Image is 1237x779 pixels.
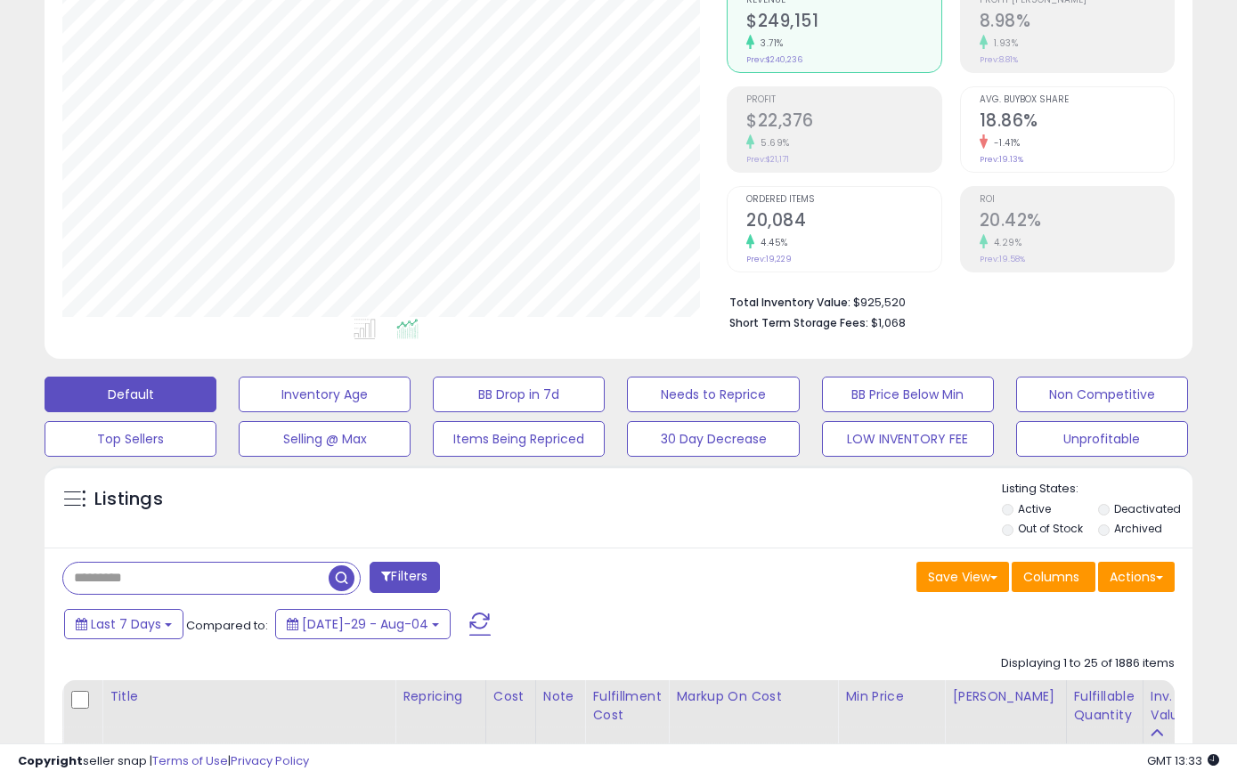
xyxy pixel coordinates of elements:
li: $925,520 [729,290,1161,312]
h2: 18.86% [980,110,1174,134]
label: Archived [1114,521,1162,536]
small: Prev: $21,171 [746,154,789,165]
span: Compared to: [186,617,268,634]
div: Fulfillment Cost [592,687,661,725]
button: [DATE]-29 - Aug-04 [275,609,451,639]
b: Total Inventory Value: [729,295,850,310]
button: Last 7 Days [64,609,183,639]
div: Cost [493,687,528,706]
button: Non Competitive [1016,377,1188,412]
small: 1.93% [988,37,1019,50]
strong: Copyright [18,752,83,769]
button: Unprofitable [1016,421,1188,457]
div: Title [110,687,387,706]
button: Filters [370,562,439,593]
small: 5.69% [754,136,790,150]
span: Columns [1023,568,1079,586]
button: Selling @ Max [239,421,411,457]
a: Privacy Policy [231,752,309,769]
small: 4.29% [988,236,1022,249]
p: Listing States: [1002,481,1192,498]
div: Markup on Cost [676,687,830,706]
div: Displaying 1 to 25 of 1886 items [1001,655,1175,672]
button: BB Drop in 7d [433,377,605,412]
button: BB Price Below Min [822,377,994,412]
h2: $249,151 [746,11,940,35]
button: Items Being Repriced [433,421,605,457]
span: 2025-08-12 13:33 GMT [1147,752,1219,769]
span: [DATE]-29 - Aug-04 [302,615,428,633]
th: The percentage added to the cost of goods (COGS) that forms the calculator for Min & Max prices. [669,680,838,751]
div: seller snap | | [18,753,309,770]
div: Note [543,687,578,706]
small: Prev: 8.81% [980,54,1018,65]
div: Fulfillable Quantity [1074,687,1135,725]
label: Deactivated [1114,501,1181,516]
button: Needs to Reprice [627,377,799,412]
h5: Listings [94,487,163,512]
span: Avg. Buybox Share [980,95,1174,105]
div: [PERSON_NAME] [952,687,1058,706]
span: $1,068 [871,314,906,331]
h2: 20.42% [980,210,1174,234]
b: Short Term Storage Fees: [729,315,868,330]
button: Inventory Age [239,377,411,412]
span: Profit [746,95,940,105]
div: Min Price [845,687,937,706]
small: Prev: $240,236 [746,54,802,65]
small: Prev: 19.13% [980,154,1023,165]
small: 3.71% [754,37,784,50]
span: Ordered Items [746,195,940,205]
label: Out of Stock [1018,521,1083,536]
a: Terms of Use [152,752,228,769]
button: Top Sellers [45,421,216,457]
div: Repricing [403,687,478,706]
h2: 8.98% [980,11,1174,35]
h2: 20,084 [746,210,940,234]
small: 4.45% [754,236,788,249]
button: LOW INVENTORY FEE [822,421,994,457]
span: ROI [980,195,1174,205]
h2: $22,376 [746,110,940,134]
small: -1.41% [988,136,1021,150]
small: Prev: 19.58% [980,254,1025,264]
span: Last 7 Days [91,615,161,633]
button: 30 Day Decrease [627,421,799,457]
div: Inv. value [1151,687,1211,725]
button: Default [45,377,216,412]
button: Columns [1012,562,1095,592]
button: Actions [1098,562,1175,592]
label: Active [1018,501,1051,516]
button: Save View [916,562,1009,592]
small: Prev: 19,229 [746,254,792,264]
